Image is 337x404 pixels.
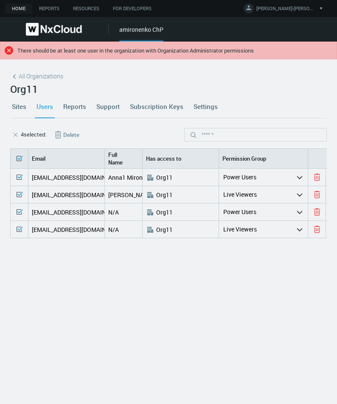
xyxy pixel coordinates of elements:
a: Users [35,95,55,118]
span: selected: [24,131,46,138]
nx-search-highlight: [EMAIL_ADDRESS][DOMAIN_NAME] [32,173,127,181]
nx-search-highlight: Live Viewers [223,225,257,233]
a: Sites [10,95,28,118]
nx-search-highlight: Org11 [156,208,173,216]
a: Resources [66,3,106,14]
nx-search-highlight: Live Viewers [223,190,257,198]
a: Home [5,3,32,14]
button: Delete [46,128,86,142]
nx-search-highlight: Org11 [156,191,173,199]
a: For Developers [106,3,158,14]
a: Reports [62,95,88,118]
nx-search-highlight: Power Users [223,208,256,216]
span: All Organizations [19,72,63,81]
div: There should be at least one user in the organization with Organization Administrator permissions [17,47,254,53]
a: Support [95,95,121,118]
nx-search-highlight: N/A [108,226,119,234]
nx-search-highlight: Power Users [223,173,256,181]
a: Subscription Keys [128,95,185,118]
nx-search-highlight: [PERSON_NAME] 2 [PERSON_NAME] [108,191,206,199]
div: 4 [21,131,46,139]
nx-search-highlight: Anna1 Mironenko [108,173,155,181]
a: Settings [192,95,219,118]
img: Nx Cloud logo [26,23,82,36]
div: amironenko ChP [119,25,163,42]
nx-search-highlight: [EMAIL_ADDRESS][DOMAIN_NAME] [32,226,127,234]
nx-search-highlight: N/A [108,208,119,216]
nx-search-highlight: Org11 [156,173,173,181]
nx-search-highlight: [EMAIL_ADDRESS][DOMAIN_NAME] [32,191,127,199]
nx-search-highlight: [EMAIL_ADDRESS][DOMAIN_NAME] [32,208,127,216]
a: Reports [32,3,66,14]
span: [PERSON_NAME]-[PERSON_NAME] [256,5,316,15]
h2: Org11 [10,83,327,95]
a: All Organizations [10,72,63,81]
nx-search-highlight: Org11 [156,226,173,234]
